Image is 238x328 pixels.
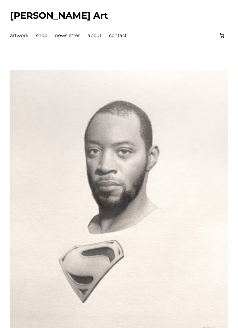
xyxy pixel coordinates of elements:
[55,32,80,38] span: newsletter
[10,10,108,21] a: [PERSON_NAME] Art
[109,32,127,39] a: contact
[88,32,101,38] span: about
[36,32,47,39] a: shop
[36,32,47,38] span: shop
[216,29,228,41] button: 0 items in cart
[55,32,80,39] a: newsletter
[10,32,127,39] nav: Navigation
[109,32,127,38] span: contact
[10,32,28,39] a: artwork
[88,32,101,39] a: about
[10,32,28,38] span: artwork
